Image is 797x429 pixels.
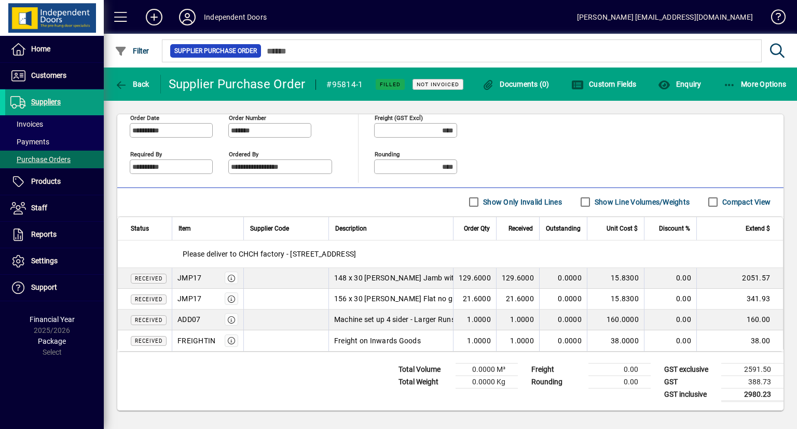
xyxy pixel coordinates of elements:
[659,223,690,234] span: Discount %
[721,75,789,93] button: More Options
[644,310,696,330] td: 0.00
[496,289,539,310] td: 21.6000
[31,45,50,53] span: Home
[644,268,696,289] td: 0.00
[112,42,152,60] button: Filter
[763,2,784,36] a: Knowledge Base
[453,310,496,330] td: 1.0000
[169,76,306,92] div: Supplier Purchase Order
[746,223,770,234] span: Extend $
[10,155,71,164] span: Purchase Orders
[593,197,690,207] label: Show Line Volumes/Weights
[496,268,539,289] td: 129.6000
[112,75,152,93] button: Back
[658,80,701,88] span: Enquiry
[178,223,191,234] span: Item
[30,315,75,324] span: Financial Year
[229,114,266,121] mat-label: Order number
[539,289,587,310] td: 0.0000
[393,376,456,388] td: Total Weight
[177,273,201,283] div: JMP17
[456,363,518,376] td: 0.0000 M³
[135,276,162,281] span: Received
[571,80,637,88] span: Custom Fields
[659,388,721,401] td: GST inclusive
[10,120,43,128] span: Invoices
[135,338,162,344] span: Received
[375,114,423,121] mat-label: Freight (GST excl)
[587,330,644,351] td: 38.0000
[229,150,258,157] mat-label: Ordered by
[31,98,61,106] span: Suppliers
[587,268,644,289] td: 15.8300
[539,330,587,351] td: 0.0000
[138,8,171,26] button: Add
[135,317,162,323] span: Received
[177,314,200,325] div: ADD07
[644,289,696,310] td: 0.00
[721,376,784,388] td: 388.73
[539,268,587,289] td: 0.0000
[496,330,539,351] td: 1.0000
[496,310,539,330] td: 1.0000
[115,47,149,55] span: Filter
[721,363,784,376] td: 2591.50
[659,363,721,376] td: GST exclusive
[5,195,104,221] a: Staff
[526,363,588,376] td: Freight
[5,133,104,151] a: Payments
[115,80,149,88] span: Back
[659,376,721,388] td: GST
[723,80,787,88] span: More Options
[118,240,783,267] div: Please deliver to CHCH factory - [STREET_ADDRESS]
[334,293,517,304] span: 156 x 30 [PERSON_NAME] Flat no grooves - 4 x lengths
[5,275,104,301] a: Support
[250,223,289,234] span: Supplier Code
[334,336,421,346] span: Freight on Inwards Goods
[5,36,104,62] a: Home
[393,363,456,376] td: Total Volume
[131,223,149,234] span: Status
[334,314,455,325] span: Machine set up 4 sider - Larger Runs
[135,297,162,302] span: Received
[380,81,401,88] span: Filled
[38,337,66,345] span: Package
[453,268,496,289] td: 129.6000
[177,293,201,304] div: JMP17
[334,273,607,283] span: 148 x 30 [PERSON_NAME] Jamb with 1 x 13mm Groove - 24 x 5.4 lengths required
[696,289,783,310] td: 341.93
[588,376,651,388] td: 0.00
[177,336,215,346] div: FREIGHTIN
[335,223,367,234] span: Description
[456,376,518,388] td: 0.0000 Kg
[326,76,363,93] div: #95814-1
[5,115,104,133] a: Invoices
[696,268,783,289] td: 2051.57
[644,330,696,351] td: 0.00
[130,150,162,157] mat-label: Required by
[31,71,66,79] span: Customers
[31,283,57,291] span: Support
[546,223,581,234] span: Outstanding
[417,81,459,88] span: Not Invoiced
[569,75,639,93] button: Custom Fields
[453,330,496,351] td: 1.0000
[479,75,552,93] button: Documents (0)
[481,197,562,207] label: Show Only Invalid Lines
[31,204,47,212] span: Staff
[588,363,651,376] td: 0.00
[10,138,49,146] span: Payments
[587,289,644,310] td: 15.8300
[31,230,57,238] span: Reports
[130,114,159,121] mat-label: Order date
[204,9,267,25] div: Independent Doors
[509,223,533,234] span: Received
[482,80,549,88] span: Documents (0)
[5,169,104,195] a: Products
[453,289,496,310] td: 21.6000
[171,8,204,26] button: Profile
[655,75,704,93] button: Enquiry
[539,310,587,330] td: 0.0000
[5,63,104,89] a: Customers
[577,9,753,25] div: [PERSON_NAME] [EMAIL_ADDRESS][DOMAIN_NAME]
